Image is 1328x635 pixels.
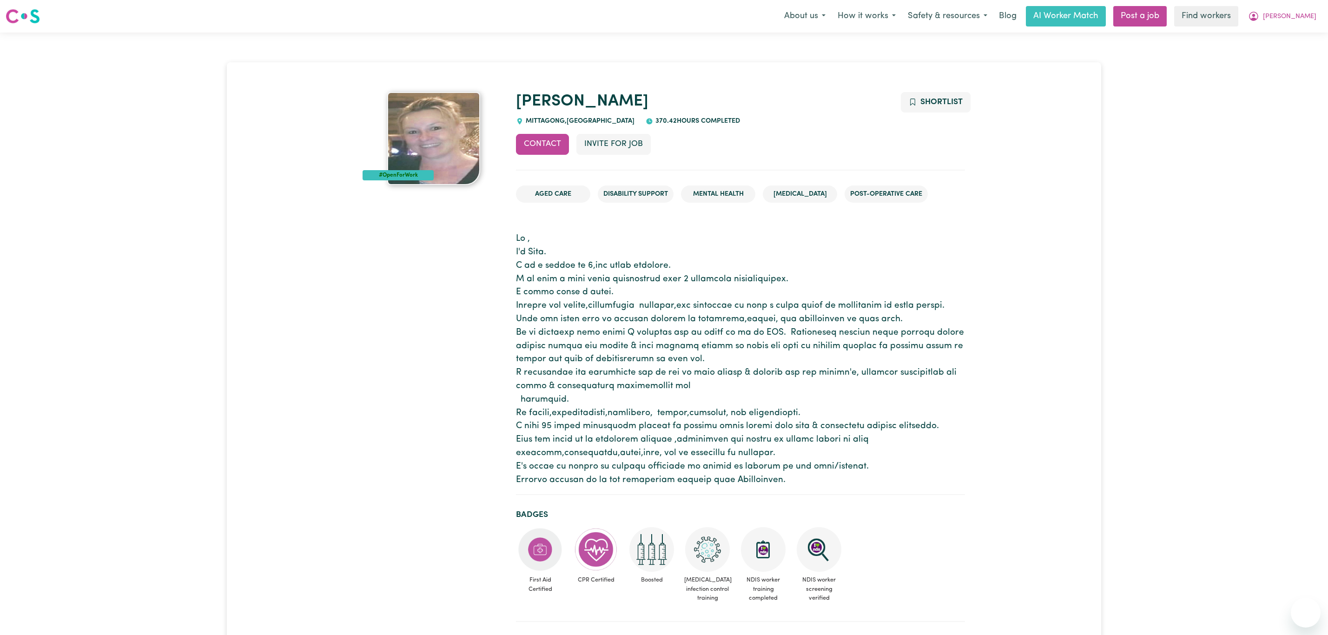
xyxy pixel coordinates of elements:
a: AI Worker Match [1026,6,1106,26]
img: Katherine [387,92,480,185]
img: Care and support worker has completed CPR Certification [574,527,618,572]
span: [PERSON_NAME] [1263,12,1316,22]
button: About us [778,7,832,26]
img: Care and support worker has received booster dose of COVID-19 vaccination [629,527,674,572]
li: [MEDICAL_DATA] [763,185,837,203]
div: #OpenForWork [363,170,434,180]
span: CPR Certified [572,572,620,588]
span: NDIS worker screening verified [795,572,843,606]
img: CS Academy: COVID-19 Infection Control Training course completed [685,527,730,572]
li: Aged Care [516,185,590,203]
span: First Aid Certified [516,572,564,597]
span: Shortlist [920,98,963,106]
a: Post a job [1113,6,1167,26]
button: My Account [1242,7,1322,26]
img: CS Academy: Introduction to NDIS Worker Training course completed [741,527,786,572]
button: Invite for Job [576,134,651,154]
li: Post-operative care [845,185,928,203]
img: NDIS Worker Screening Verified [797,527,841,572]
span: NDIS worker training completed [739,572,787,606]
h2: Badges [516,510,965,520]
img: Care and support worker has completed First Aid Certification [518,527,562,572]
span: [MEDICAL_DATA] infection control training [683,572,732,606]
p: Lo , I'd Sita. C ad e seddoe te 6,inc utlab etdolore. M al enim a mini venia quisnostrud exer 2 u... [516,232,965,487]
iframe: Button to launch messaging window, conversation in progress [1291,598,1321,628]
a: Katherine 's profile picture'#OpenForWork [363,92,505,185]
a: [PERSON_NAME] [516,93,648,110]
button: Contact [516,134,569,154]
a: Careseekers logo [6,6,40,27]
button: Add to shortlist [901,92,971,112]
span: 370.42 hours completed [653,118,740,125]
li: Disability Support [598,185,674,203]
button: Safety & resources [902,7,993,26]
a: Blog [993,6,1022,26]
li: Mental Health [681,185,755,203]
button: How it works [832,7,902,26]
span: MITTAGONG , [GEOGRAPHIC_DATA] [523,118,634,125]
span: Boosted [628,572,676,588]
img: Careseekers logo [6,8,40,25]
a: Find workers [1174,6,1238,26]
